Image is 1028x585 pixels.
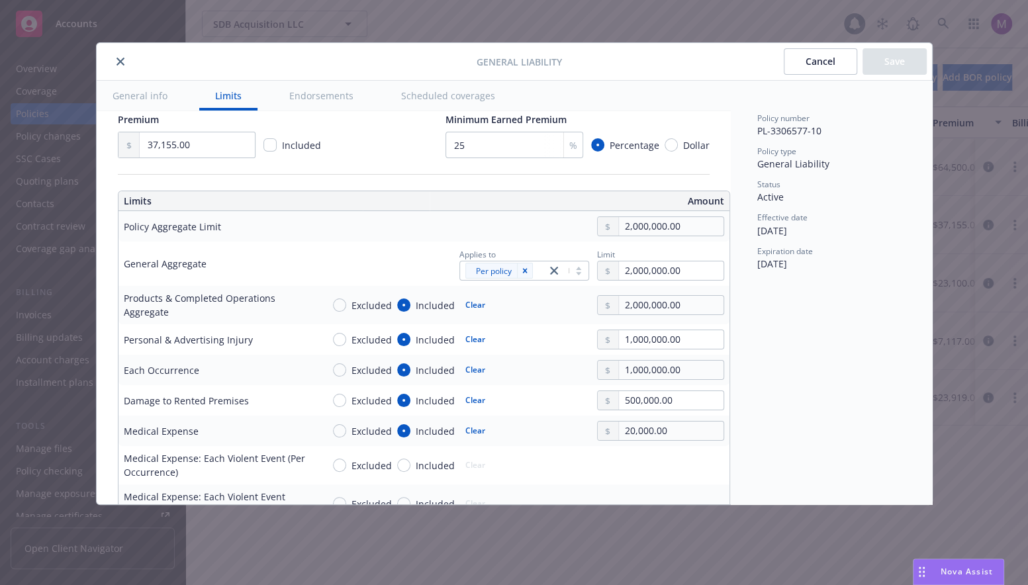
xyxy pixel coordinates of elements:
input: 0.00 [140,132,254,157]
input: 0.00 [619,361,723,379]
span: Included [416,424,455,438]
span: General Liability [757,157,829,170]
div: Medical Expense: Each Violent Event (Per Occurrence) [124,451,312,479]
div: General Aggregate [124,257,207,271]
input: 0.00 [619,422,723,440]
button: Limits [199,81,257,111]
span: Percentage [610,138,659,152]
input: Included [397,363,410,377]
span: Effective date [757,212,808,223]
div: Drag to move [913,559,930,584]
span: General Liability [477,55,562,69]
button: General info [97,81,183,111]
input: Included [397,394,410,407]
input: Excluded [333,298,346,312]
span: % [569,138,577,152]
a: close [546,263,562,279]
span: [DATE] [757,224,787,237]
span: Policy number [757,112,810,124]
span: Status [757,179,780,190]
button: Clear [457,391,493,410]
div: Remove [object Object] [517,263,533,279]
span: Per policy [476,264,512,278]
input: Dollar [665,138,678,152]
span: Included [416,394,455,408]
button: Clear [457,361,493,379]
button: Clear [457,296,493,314]
span: Excluded [351,394,392,408]
span: Excluded [351,459,392,472]
span: Policy type [757,146,796,157]
input: 0.00 [619,330,723,349]
button: Cancel [784,48,857,75]
span: Premium [118,113,159,126]
input: 0.00 [619,391,723,410]
input: 0.00 [619,261,723,280]
span: Included [416,497,455,511]
th: Amount [430,191,729,211]
input: Excluded [333,333,346,346]
span: Expiration date [757,246,813,257]
input: Included [397,333,410,346]
input: Excluded [333,497,346,510]
button: Clear [457,422,493,440]
button: Endorsements [273,81,369,111]
div: Medical Expense: Each Violent Event (Aggregate) [124,490,312,517]
div: Each Occurrence [124,363,199,377]
div: Policy Aggregate Limit [124,220,221,234]
input: Included [397,497,410,510]
span: PL-3306577-10 [757,124,821,137]
span: Included [416,298,455,312]
button: Nova Assist [913,559,1004,585]
span: Included [416,459,455,472]
span: Excluded [351,497,392,511]
input: Excluded [333,459,346,472]
div: Medical Expense [124,424,199,438]
input: Excluded [333,394,346,407]
input: Included [397,459,410,472]
input: Excluded [333,363,346,377]
button: close [113,54,128,69]
span: Applies to [459,249,496,260]
span: Dollar [683,138,710,152]
span: Excluded [351,424,392,438]
div: Personal & Advertising Injury [124,333,253,347]
span: Included [416,363,455,377]
span: Nova Assist [941,566,993,577]
span: Included [416,333,455,347]
button: Clear [457,330,493,349]
div: Damage to Rented Premises [124,394,249,408]
th: Limits [118,191,363,211]
span: Minimum Earned Premium [445,113,567,126]
span: Per policy [471,264,512,278]
input: Excluded [333,424,346,437]
button: Scheduled coverages [385,81,511,111]
span: [DATE] [757,257,787,270]
span: Excluded [351,363,392,377]
span: Active [757,191,784,203]
div: Products & Completed Operations Aggregate [124,291,312,319]
span: Excluded [351,298,392,312]
span: Limit [597,249,615,260]
span: Included [282,139,321,152]
span: Excluded [351,333,392,347]
input: 0.00 [619,217,723,236]
input: Percentage [591,138,604,152]
input: Included [397,298,410,312]
input: Included [397,424,410,437]
input: 0.00 [619,296,723,314]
